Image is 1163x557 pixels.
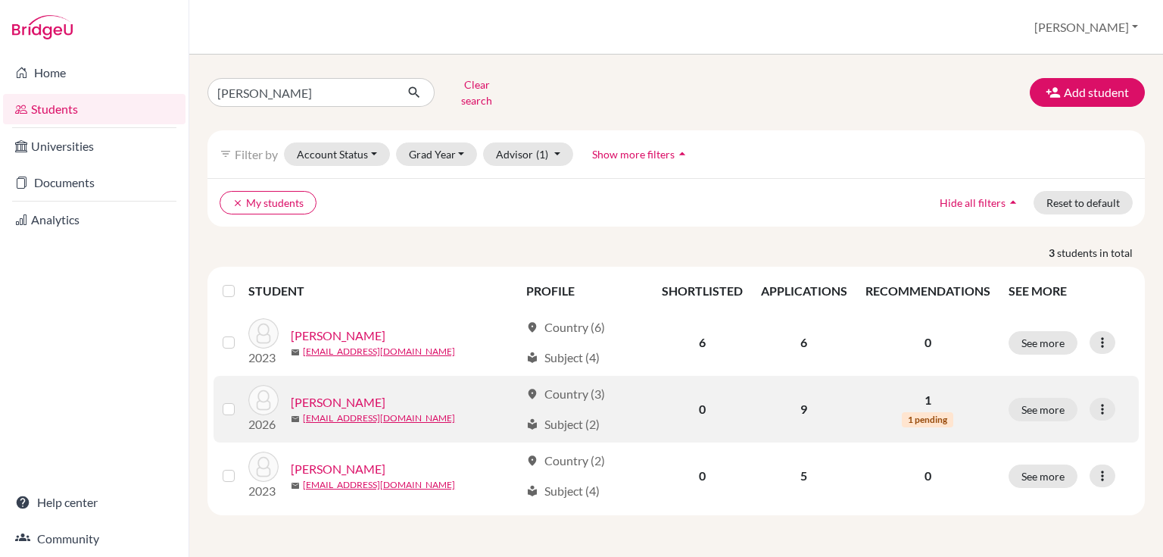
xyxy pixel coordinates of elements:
button: Clear search [435,73,519,112]
button: Add student [1030,78,1145,107]
div: Country (6) [526,318,605,336]
img: Bridge-U [12,15,73,39]
a: [EMAIL_ADDRESS][DOMAIN_NAME] [303,345,455,358]
a: Universities [3,131,186,161]
th: STUDENT [248,273,517,309]
a: [PERSON_NAME] [291,460,385,478]
p: 1 [865,391,990,409]
div: Subject (4) [526,482,600,500]
span: Show more filters [592,148,675,161]
td: 6 [752,309,856,376]
a: [EMAIL_ADDRESS][DOMAIN_NAME] [303,411,455,425]
button: Account Status [284,142,390,166]
span: location_on [526,455,538,467]
th: APPLICATIONS [752,273,856,309]
td: 9 [752,376,856,443]
strong: 3 [1049,245,1057,261]
span: Hide all filters [940,196,1006,209]
div: Country (3) [526,385,605,403]
button: See more [1009,331,1077,355]
a: Students [3,94,186,124]
p: 2026 [248,415,279,433]
span: mail [291,348,300,357]
th: SEE MORE [999,273,1139,309]
td: 0 [653,443,752,509]
span: mail [291,415,300,424]
td: 0 [653,376,752,443]
td: 5 [752,443,856,509]
a: Home [3,58,186,88]
span: local_library [526,485,538,497]
th: PROFILE [517,273,653,309]
td: 6 [653,309,752,376]
button: Advisor(1) [483,142,573,166]
span: local_library [526,418,538,430]
span: location_on [526,388,538,400]
th: RECOMMENDATIONS [856,273,999,309]
img: Romano, Sebastian [248,385,279,415]
a: Help center [3,487,186,518]
button: Grad Year [396,142,478,166]
a: Analytics [3,205,186,235]
input: Find student by name... [207,78,395,107]
i: arrow_drop_up [675,146,690,161]
a: Documents [3,167,186,198]
span: local_library [526,352,538,364]
img: Williams-Parry, Sebastian [248,452,279,482]
button: Reset to default [1034,191,1133,214]
span: Filter by [235,147,278,161]
a: [PERSON_NAME] [291,393,385,411]
button: See more [1009,398,1077,421]
a: [EMAIL_ADDRESS][DOMAIN_NAME] [303,478,455,492]
p: 0 [865,467,990,485]
button: Show more filtersarrow_drop_up [579,142,703,166]
button: [PERSON_NAME] [1027,13,1145,42]
span: 1 pending [902,412,953,427]
img: Rolin, Sebastian [248,318,279,349]
p: 0 [865,333,990,352]
i: filter_list [220,148,232,160]
p: 2023 [248,482,279,500]
span: location_on [526,321,538,333]
a: Community [3,524,186,554]
div: Subject (4) [526,349,600,367]
div: Subject (2) [526,415,600,433]
span: mail [291,481,300,490]
div: Country (2) [526,452,605,470]
span: (1) [536,148,548,161]
th: SHORTLISTED [653,273,752,309]
button: Hide all filtersarrow_drop_up [927,191,1034,214]
a: [PERSON_NAME] [291,327,385,345]
i: clear [232,198,243,208]
button: clearMy students [220,191,316,214]
span: students in total [1057,245,1145,261]
button: See more [1009,465,1077,488]
p: 2023 [248,349,279,367]
i: arrow_drop_up [1006,195,1021,210]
